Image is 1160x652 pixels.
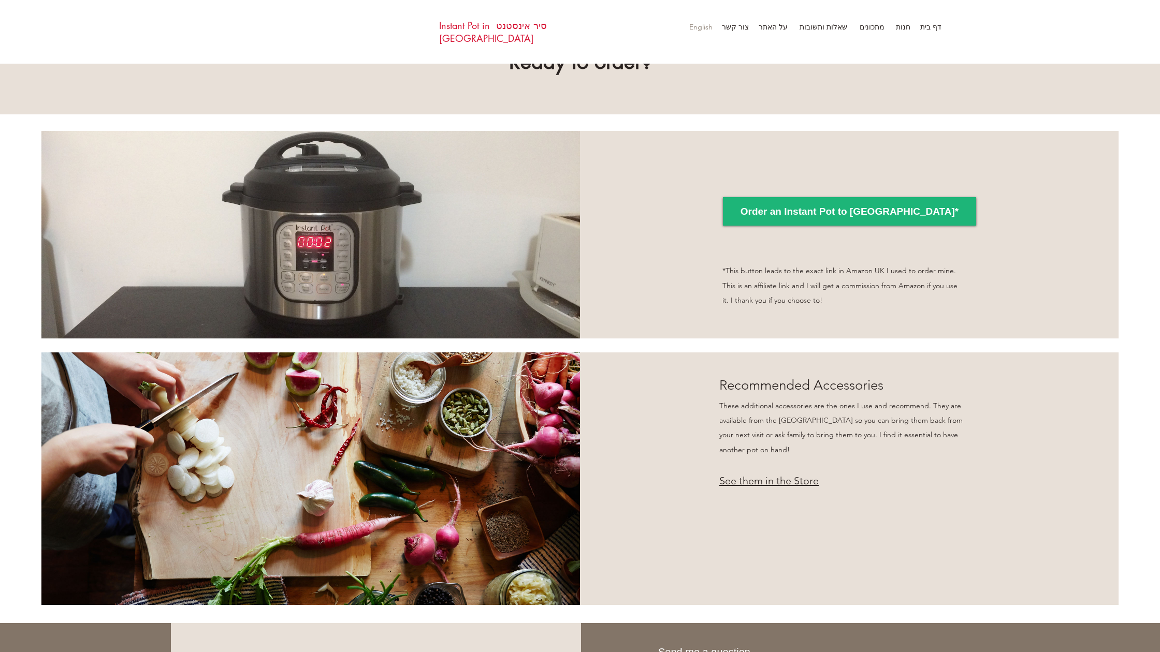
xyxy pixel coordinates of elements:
span: Order an Instant Pot to [GEOGRAPHIC_DATA]* [741,205,959,219]
span: These additional accessories are the ones I use and recommend. They are available from the [GEOGR... [719,401,963,454]
span: *This button leads to the exact link in Amazon UK I used to order mine. This is an affiliate link... [722,266,958,304]
a: Order an Instant Pot to Israel* [723,197,976,226]
p: על האתר [753,19,793,35]
a: English [684,19,718,35]
p: שאלות ותשובות [794,19,852,35]
nav: אתר [677,19,947,35]
p: מתכונים [854,19,890,35]
p: חנות [891,19,916,35]
a: See them in the Store [719,475,819,487]
p: צור קשר [717,19,754,35]
a: חנות [890,19,916,35]
a: דף בית [916,19,947,35]
a: שאלות ותשובות [793,19,852,35]
a: סיר אינסטנט Instant Pot in [GEOGRAPHIC_DATA] [439,19,547,45]
a: מתכונים [852,19,890,35]
a: על האתר [754,19,793,35]
a: צור קשר [718,19,754,35]
span: Recommended Accessories [719,377,883,393]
